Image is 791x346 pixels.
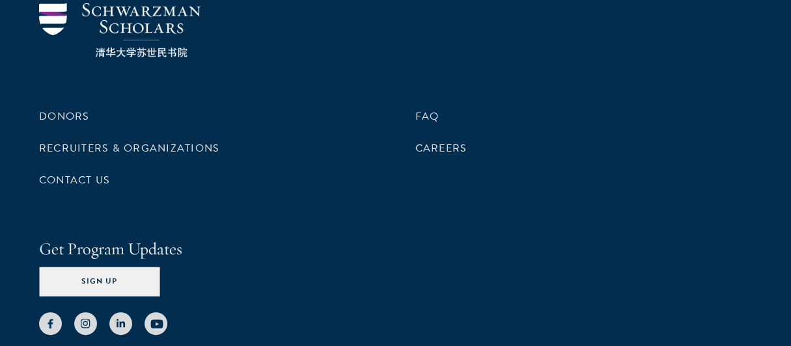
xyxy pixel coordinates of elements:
a: FAQ [415,109,439,124]
a: Recruiters & Organizations [39,140,219,156]
a: Careers [415,140,467,156]
a: Contact Us [39,172,110,188]
h4: Get Program Updates [39,237,752,261]
img: Schwarzman Scholars [39,3,201,57]
a: Donors [39,109,89,124]
button: Sign Up [39,267,160,296]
